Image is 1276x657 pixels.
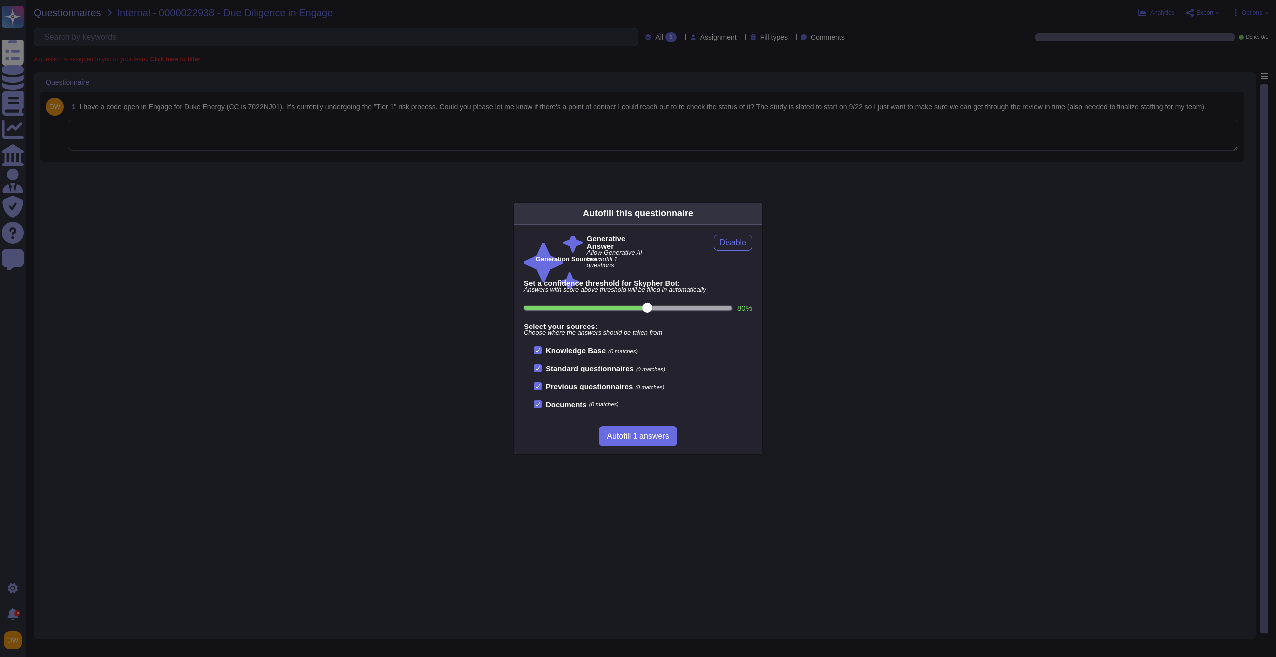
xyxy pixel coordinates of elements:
span: Answers with score above threshold will be filled in automatically [524,287,752,293]
label: 80 % [737,304,752,312]
button: Disable [714,235,752,251]
button: Autofill 1 answers [599,426,677,446]
span: (0 matches) [636,366,665,372]
b: Standard questionnaires [546,364,634,373]
span: Disable [720,239,746,247]
div: Autofill this questionnaire [583,207,693,220]
b: Knowledge Base [546,346,606,355]
span: Choose where the answers should be taken from [524,330,752,336]
b: Set a confidence threshold for Skypher Bot: [524,279,752,287]
span: Allow Generative AI to autofill 1 questions [587,250,645,269]
span: Autofill 1 answers [607,432,669,440]
b: Documents [546,401,587,408]
b: Generative Answer [587,235,645,250]
span: (0 matches) [608,348,638,354]
span: (0 matches) [635,384,664,390]
b: Generation Sources : [536,255,600,263]
span: (0 matches) [589,402,619,407]
b: Select your sources: [524,323,752,330]
b: Previous questionnaires [546,382,633,391]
